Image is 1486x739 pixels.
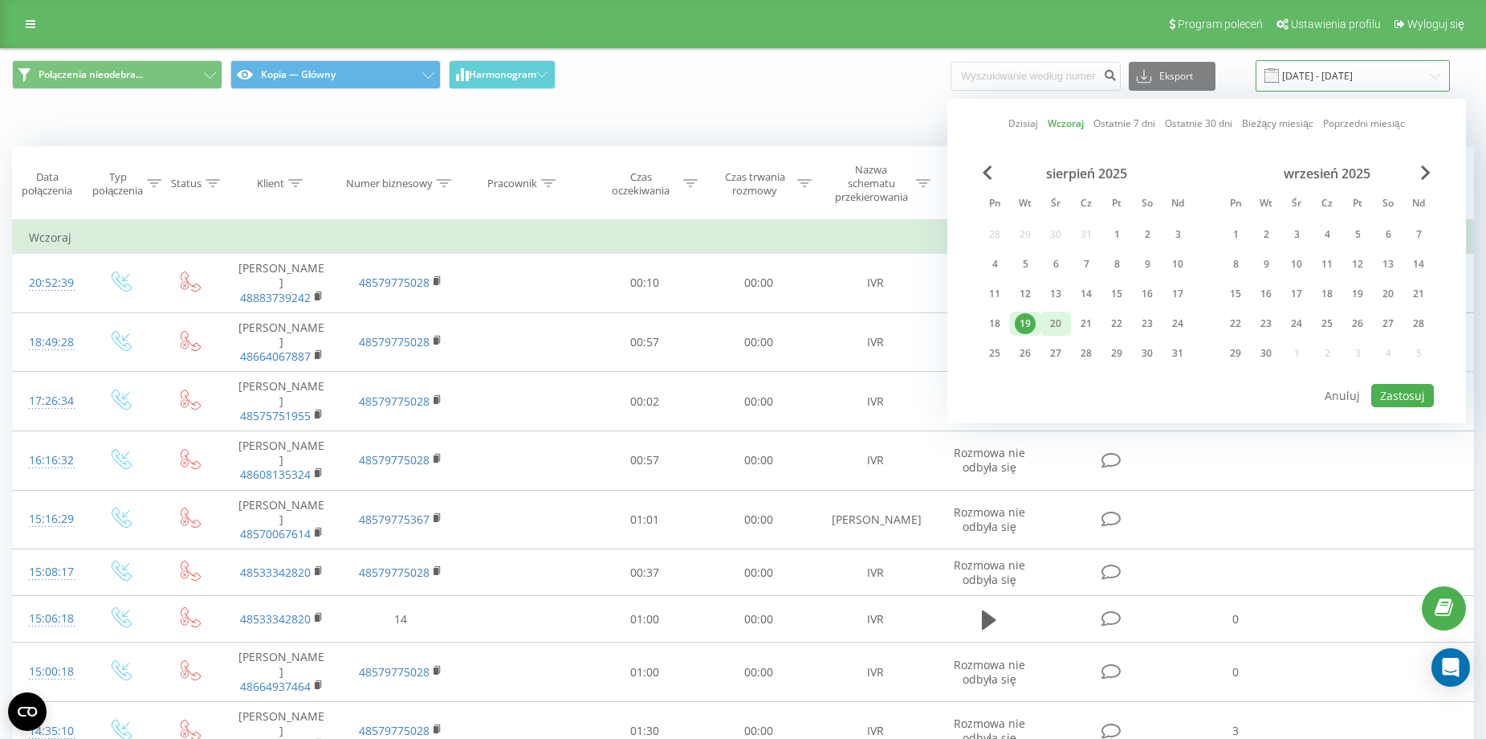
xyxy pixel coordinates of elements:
[588,431,702,490] td: 00:57
[1281,252,1312,276] div: śr 10 wrz 2025
[588,549,702,596] td: 00:37
[29,327,69,358] div: 18:49:28
[1286,284,1307,304] div: 17
[984,343,1005,364] div: 25
[1162,223,1193,247] div: ndz 3 sie 2025
[702,254,816,313] td: 00:00
[1251,341,1281,365] div: wt 30 wrz 2025
[1076,343,1097,364] div: 28
[240,679,311,694] a: 48664937464
[1167,284,1188,304] div: 17
[983,165,992,180] span: Previous Month
[1315,193,1339,217] abbr: czwartek
[816,643,934,702] td: IVR
[1101,341,1132,365] div: pt 29 sie 2025
[1342,312,1373,336] div: pt 26 wrz 2025
[1421,165,1431,180] span: Next Month
[1181,643,1290,702] td: 0
[588,372,702,431] td: 00:02
[1137,254,1158,275] div: 9
[1223,193,1248,217] abbr: poniedziałek
[1162,252,1193,276] div: ndz 10 sie 2025
[1347,313,1368,334] div: 26
[1106,254,1127,275] div: 8
[1101,312,1132,336] div: pt 22 sie 2025
[1010,252,1040,276] div: wt 5 sie 2025
[1106,284,1127,304] div: 15
[1347,254,1368,275] div: 12
[1408,313,1429,334] div: 28
[240,526,311,541] a: 48570067614
[816,254,934,313] td: IVR
[1317,284,1337,304] div: 18
[1312,223,1342,247] div: czw 4 wrz 2025
[588,312,702,372] td: 00:57
[1371,384,1434,407] button: Zastosuj
[359,664,430,680] a: 48579775028
[1312,282,1342,306] div: czw 18 wrz 2025
[346,177,433,190] div: Numer biznesowy
[29,504,69,535] div: 15:16:29
[1378,284,1398,304] div: 20
[1286,254,1307,275] div: 10
[222,254,341,313] td: [PERSON_NAME]
[1256,224,1276,245] div: 2
[1312,312,1342,336] div: czw 25 wrz 2025
[222,372,341,431] td: [PERSON_NAME]
[1015,343,1036,364] div: 26
[230,60,441,89] button: Kopia — Główny
[1403,252,1434,276] div: ndz 14 wrz 2025
[1347,284,1368,304] div: 19
[1373,282,1403,306] div: sob 20 wrz 2025
[1166,193,1190,217] abbr: niedziela
[1178,18,1263,31] span: Program poleceń
[954,445,1025,475] span: Rozmowa nie odbyła się
[1256,254,1276,275] div: 9
[1167,313,1188,334] div: 24
[984,254,1005,275] div: 4
[1254,193,1278,217] abbr: wtorek
[487,177,537,190] div: Pracownik
[1132,252,1162,276] div: sob 9 sie 2025
[1403,312,1434,336] div: ndz 28 wrz 2025
[1129,62,1215,91] button: Eksport
[1373,223,1403,247] div: sob 6 wrz 2025
[240,290,311,305] a: 48883739242
[588,490,702,549] td: 01:01
[1346,193,1370,217] abbr: piątek
[1048,116,1084,131] a: Wczoraj
[1225,254,1246,275] div: 8
[1162,312,1193,336] div: ndz 24 sie 2025
[1342,223,1373,247] div: pt 5 wrz 2025
[1015,284,1036,304] div: 12
[1225,313,1246,334] div: 22
[1105,193,1129,217] abbr: piątek
[816,596,934,643] td: IVR
[359,565,430,580] a: 48579775028
[1220,165,1434,182] div: wrzesień 2025
[1040,312,1071,336] div: śr 20 sie 2025
[1045,284,1066,304] div: 13
[1137,284,1158,304] div: 16
[1076,313,1097,334] div: 21
[1162,341,1193,365] div: ndz 31 sie 2025
[1181,596,1290,643] td: 0
[1101,223,1132,247] div: pt 1 sie 2025
[816,490,934,549] td: [PERSON_NAME]
[1403,282,1434,306] div: ndz 21 wrz 2025
[1076,284,1097,304] div: 14
[716,170,793,198] div: Czas trwania rozmowy
[1167,224,1188,245] div: 3
[1220,312,1251,336] div: pon 22 wrz 2025
[702,372,816,431] td: 00:00
[359,452,430,467] a: 48579775028
[816,549,934,596] td: IVR
[816,372,934,431] td: IVR
[979,165,1193,182] div: sierpień 2025
[1071,341,1101,365] div: czw 28 sie 2025
[1403,223,1434,247] div: ndz 7 wrz 2025
[1284,193,1309,217] abbr: środa
[1137,343,1158,364] div: 30
[240,467,311,482] a: 48608135324
[1317,313,1337,334] div: 25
